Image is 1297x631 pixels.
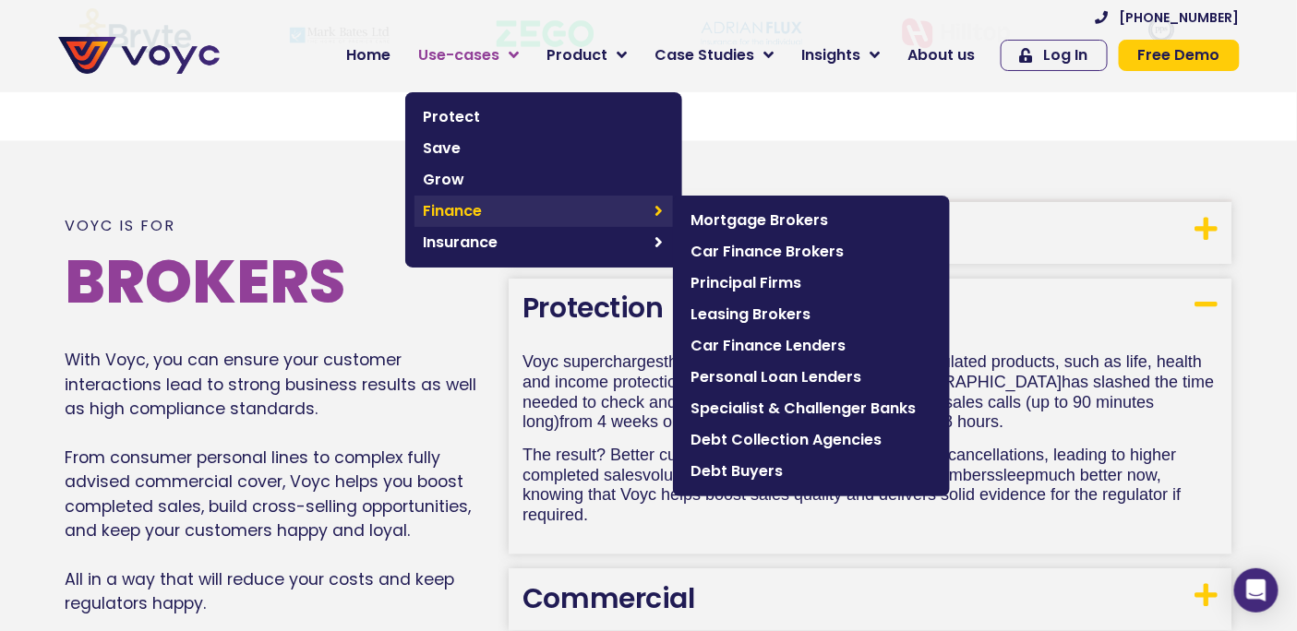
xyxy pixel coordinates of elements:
[691,366,931,388] span: Personal Loan Lenders
[414,101,673,133] a: Protect
[1119,40,1240,71] a: Free Demo
[655,353,664,372] span: s
[682,330,941,362] a: Car Finance Lenders
[424,200,646,222] span: Finance
[655,44,755,66] span: Case Studies
[509,569,1232,631] h3: Commercial
[691,272,931,294] span: Principal Firms
[424,232,646,254] span: Insurance
[691,304,931,326] span: Leasing Brokers
[908,44,976,66] span: About us
[424,137,664,160] span: Save
[642,467,709,485] span: volumes.
[58,37,220,74] img: voyc-full-logo
[559,413,1003,432] span: from 4 weeks or more before Voyc down to just 24-48 hours.
[1044,48,1088,63] span: Log In
[682,393,941,424] a: Specialist & Challenger Banks
[522,353,1202,392] span: the speed and efficiency of selling regulated products, such as life, health and income protection.
[1234,568,1279,613] div: Open Intercom Messenger
[522,353,655,372] span: Voyc supercharge
[788,37,895,74] a: Insights
[642,37,788,74] a: Case Studies
[682,236,941,268] a: Car Finance Brokers
[534,37,642,74] a: Product
[542,446,804,465] span: e result? Better customer outcomes
[844,374,1062,392] span: in the [GEOGRAPHIC_DATA]
[995,467,1035,485] span: sleep
[65,349,490,616] p: With Voyc, you can ensure your customer interactions lead to strong business results as well as h...
[691,209,931,232] span: Mortgage Brokers
[522,446,542,465] span: Th
[682,362,941,393] a: Personal Loan Lenders
[333,37,405,74] a: Home
[547,44,608,66] span: Product
[895,37,990,74] a: About us
[414,164,673,196] a: Grow
[682,456,941,487] a: Debt Buyers
[65,218,490,234] p: Voyc is for
[691,398,931,420] span: Specialist & Challenger Banks
[522,289,664,328] a: Protection
[682,424,941,456] a: Debt Collection Agencies
[419,44,500,66] span: Use-cases
[347,44,391,66] span: Home
[1120,11,1240,24] span: [PHONE_NUMBER]
[682,205,941,236] a: Mortgage Brokers
[691,429,931,451] span: Debt Collection Agencies
[691,460,931,482] span: Debt Buyers
[682,268,941,299] a: Principal Firms
[424,106,664,128] span: Protect
[424,169,664,191] span: Grow
[509,279,1232,339] h3: Protection
[1138,48,1220,63] span: Free Demo
[522,446,1176,485] span: and reduced policy cancellations, leading to higher completed sales
[522,467,1181,525] span: much better now, knowing that Voyc helps boost sales quality and delivers solid evidence for the ...
[1096,11,1240,24] a: [PHONE_NUMBER]
[509,339,1232,554] div: Protection
[414,196,673,227] a: Finance
[414,133,673,164] a: Save
[682,299,941,330] a: Leasing Brokers
[802,44,861,66] span: Insights
[691,241,931,263] span: Car Finance Brokers
[1001,40,1108,71] a: Log In
[522,394,1154,433] span: sales calls (up to 90 minutes long)
[522,579,695,619] a: Commercial
[691,335,931,357] span: Car Finance Lenders
[414,227,673,258] a: Insurance
[405,37,534,74] a: Use-cases
[522,374,1214,412] span: has slashed the time needed to check and approve even complex
[65,252,490,312] h2: Brokers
